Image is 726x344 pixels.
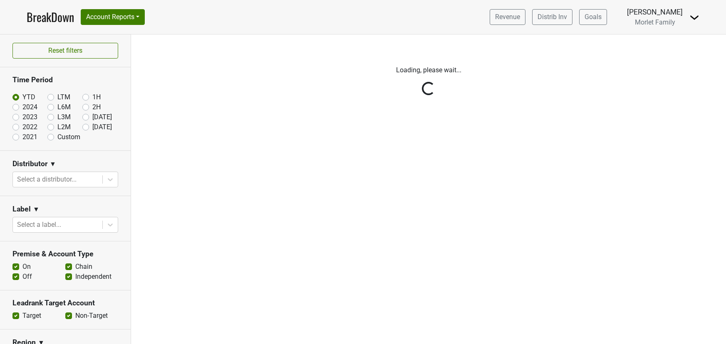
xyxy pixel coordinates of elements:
a: Revenue [490,9,525,25]
img: Dropdown Menu [689,12,699,22]
p: Loading, please wait... [198,65,659,75]
div: [PERSON_NAME] [627,7,683,17]
a: Distrib Inv [532,9,572,25]
a: Goals [579,9,607,25]
button: Account Reports [81,9,145,25]
span: Morlet Family [635,18,675,26]
a: BreakDown [27,8,74,26]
